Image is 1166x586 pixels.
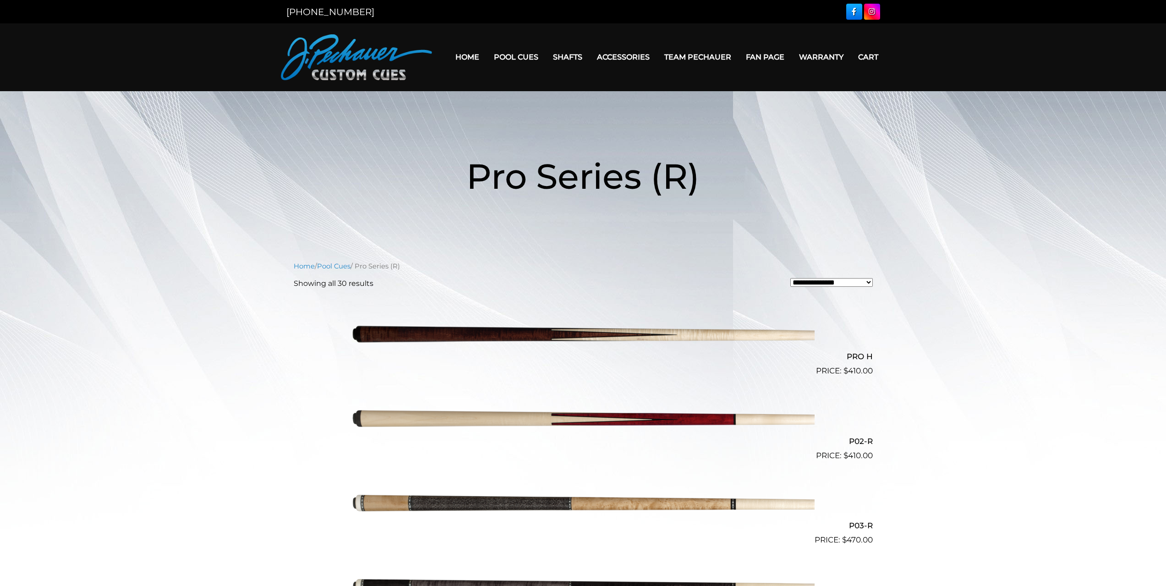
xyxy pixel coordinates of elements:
[294,517,873,534] h2: P03-R
[792,45,851,69] a: Warranty
[352,296,815,373] img: PRO H
[294,278,373,289] p: Showing all 30 results
[294,381,873,461] a: P02-R $410.00
[843,366,848,375] span: $
[317,262,350,270] a: Pool Cues
[294,261,873,271] nav: Breadcrumb
[466,155,700,197] span: Pro Series (R)
[286,6,374,17] a: [PHONE_NUMBER]
[842,535,873,544] bdi: 470.00
[294,296,873,377] a: PRO H $410.00
[842,535,847,544] span: $
[294,348,873,365] h2: PRO H
[843,366,873,375] bdi: 410.00
[657,45,739,69] a: Team Pechauer
[843,451,848,460] span: $
[790,278,873,287] select: Shop order
[294,262,315,270] a: Home
[590,45,657,69] a: Accessories
[281,34,432,80] img: Pechauer Custom Cues
[739,45,792,69] a: Fan Page
[294,433,873,449] h2: P02-R
[352,466,815,542] img: P03-R
[352,381,815,458] img: P02-R
[487,45,546,69] a: Pool Cues
[294,466,873,546] a: P03-R $470.00
[546,45,590,69] a: Shafts
[448,45,487,69] a: Home
[851,45,886,69] a: Cart
[843,451,873,460] bdi: 410.00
